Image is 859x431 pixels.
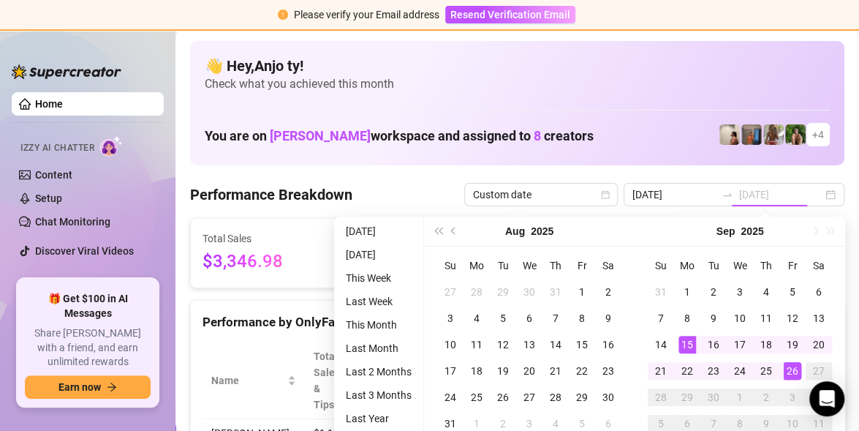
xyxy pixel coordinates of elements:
[516,384,542,411] td: 2025-08-27
[648,252,674,279] th: Su
[806,384,832,411] td: 2025-10-04
[678,362,696,380] div: 22
[442,336,459,353] div: 10
[569,252,595,279] th: Fr
[25,292,151,321] span: 🎁 Get $100 in AI Messages
[573,389,591,406] div: 29
[722,189,733,200] span: to
[547,336,564,353] div: 14
[674,279,700,305] td: 2025-09-01
[468,336,485,353] div: 11
[599,336,617,353] div: 16
[437,384,463,411] td: 2025-08-24
[542,305,569,331] td: 2025-08-07
[599,389,617,406] div: 30
[569,279,595,305] td: 2025-08-01
[648,384,674,411] td: 2025-09-28
[463,279,490,305] td: 2025-07-28
[490,384,516,411] td: 2025-08-26
[542,384,569,411] td: 2025-08-28
[573,336,591,353] div: 15
[757,362,775,380] div: 25
[521,362,538,380] div: 20
[35,169,72,181] a: Content
[494,389,512,406] div: 26
[652,283,670,301] div: 31
[648,279,674,305] td: 2025-08-31
[806,331,832,358] td: 2025-09-20
[700,305,727,331] td: 2025-09-09
[753,252,779,279] th: Th
[190,184,352,205] h4: Performance Breakdown
[531,217,553,246] button: Choose a year
[437,331,463,358] td: 2025-08-10
[806,252,832,279] th: Sa
[652,362,670,380] div: 21
[442,389,459,406] div: 24
[516,305,542,331] td: 2025-08-06
[731,336,749,353] div: 17
[490,305,516,331] td: 2025-08-05
[705,389,722,406] div: 30
[505,217,525,246] button: Choose a month
[58,381,101,393] span: Earn now
[739,187,822,203] input: End date
[779,384,806,411] td: 2025-10-03
[719,124,740,145] img: Ralphy
[490,252,516,279] th: Tu
[516,279,542,305] td: 2025-07-30
[599,310,617,327] div: 9
[340,293,417,310] li: Last Week
[446,217,462,246] button: Previous month (PageUp)
[340,410,417,427] li: Last Year
[700,252,727,279] th: Tu
[741,124,762,145] img: Wayne
[806,279,832,305] td: 2025-09-06
[705,283,722,301] div: 2
[490,358,516,384] td: 2025-08-19
[573,362,591,380] div: 22
[652,389,670,406] div: 28
[494,336,512,353] div: 12
[674,358,700,384] td: 2025-09-22
[652,336,670,353] div: 14
[648,305,674,331] td: 2025-09-07
[753,331,779,358] td: 2025-09-18
[20,141,94,155] span: Izzy AI Chatter
[463,358,490,384] td: 2025-08-18
[107,382,117,392] span: arrow-right
[211,372,284,389] span: Name
[473,184,609,206] span: Custom date
[203,248,333,276] span: $3,346.98
[314,348,342,413] span: Total Sales & Tips
[463,305,490,331] td: 2025-08-04
[340,222,417,240] li: [DATE]
[678,283,696,301] div: 1
[779,331,806,358] td: 2025-09-19
[203,312,610,332] div: Performance by OnlyFans Creator
[521,310,538,327] div: 6
[595,305,621,331] td: 2025-08-09
[542,358,569,384] td: 2025-08-21
[784,336,801,353] div: 19
[569,384,595,411] td: 2025-08-29
[809,381,844,416] div: Open Intercom Messenger
[100,135,123,157] img: AI Chatter
[727,305,753,331] td: 2025-09-10
[700,279,727,305] td: 2025-09-02
[784,389,801,406] div: 3
[599,362,617,380] div: 23
[340,386,417,404] li: Last 3 Months
[534,128,541,143] span: 8
[205,56,830,76] h4: 👋 Hey, Anjo ty !
[779,358,806,384] td: 2025-09-26
[722,189,733,200] span: swap-right
[812,127,824,143] span: + 4
[573,310,591,327] div: 8
[278,10,288,20] span: exclamation-circle
[442,283,459,301] div: 27
[674,331,700,358] td: 2025-09-15
[468,310,485,327] div: 4
[705,310,722,327] div: 9
[779,252,806,279] th: Fr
